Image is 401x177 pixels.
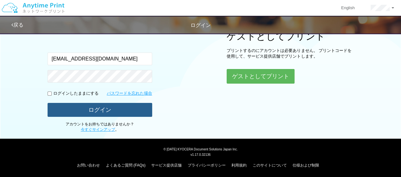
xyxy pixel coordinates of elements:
[188,163,226,168] a: プライバシーポリシー
[293,163,319,168] a: 仕様および制限
[231,163,247,168] a: 利用規約
[53,91,99,97] p: ログインしたままにする
[227,48,353,60] p: プリントするのにアカウントは必要ありません。 プリントコードを使用して、サービス提供店舗でプリントします。
[252,163,287,168] a: このサイトについて
[227,31,353,41] h1: ゲストとしてプリント
[77,163,100,168] a: お問い合わせ
[164,147,238,151] span: © [DATE] KYOCERA Document Solutions Japan Inc.
[191,22,211,28] span: ログイン
[11,22,23,28] a: 戻る
[191,153,210,156] span: v1.17.0.32136
[81,127,119,132] span: 。
[107,91,152,97] a: パスワードを忘れた場合
[48,103,152,117] button: ログイン
[81,127,115,132] a: 今すぐサインアップ
[48,53,152,65] input: メールアドレス
[48,122,152,132] p: アカウントをお持ちではありませんか？
[106,163,146,168] a: よくあるご質問 (FAQs)
[151,163,182,168] a: サービス提供店舗
[227,69,294,84] button: ゲストとしてプリント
